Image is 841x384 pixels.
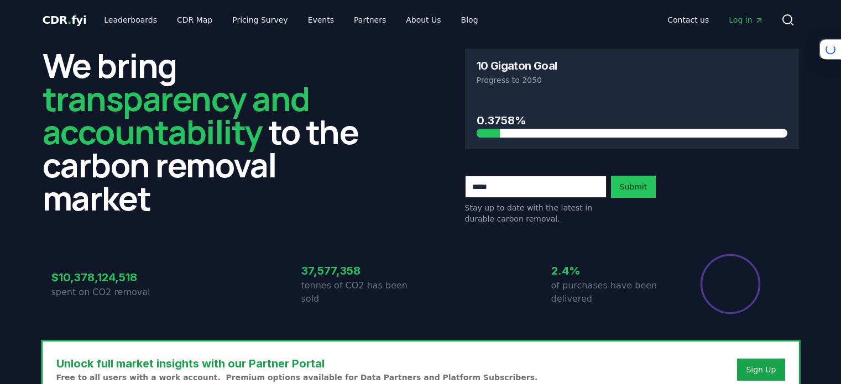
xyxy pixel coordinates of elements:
[477,60,557,71] h3: 10 Gigaton Goal
[611,176,656,198] button: Submit
[746,364,776,375] a: Sign Up
[659,10,718,30] a: Contact us
[345,10,395,30] a: Partners
[51,286,171,299] p: spent on CO2 removal
[168,10,221,30] a: CDR Map
[223,10,296,30] a: Pricing Survey
[51,269,171,286] h3: $10,378,124,518
[659,10,772,30] nav: Main
[477,112,787,129] h3: 0.3758%
[301,262,421,279] h3: 37,577,358
[699,253,761,315] div: Percentage of sales delivered
[729,14,763,25] span: Log in
[301,279,421,306] p: tonnes of CO2 has been sold
[95,10,487,30] nav: Main
[299,10,343,30] a: Events
[465,202,607,224] p: Stay up to date with the latest in durable carbon removal.
[477,75,787,86] p: Progress to 2050
[56,355,538,372] h3: Unlock full market insights with our Partner Portal
[67,13,71,27] span: .
[95,10,166,30] a: Leaderboards
[551,279,671,306] p: of purchases have been delivered
[43,13,87,27] span: CDR fyi
[397,10,450,30] a: About Us
[43,76,310,154] span: transparency and accountability
[452,10,487,30] a: Blog
[56,372,538,383] p: Free to all users with a work account. Premium options available for Data Partners and Platform S...
[720,10,772,30] a: Log in
[551,262,671,279] h3: 2.4%
[737,359,785,381] button: Sign Up
[43,49,377,214] h2: We bring to the carbon removal market
[43,12,87,28] a: CDR.fyi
